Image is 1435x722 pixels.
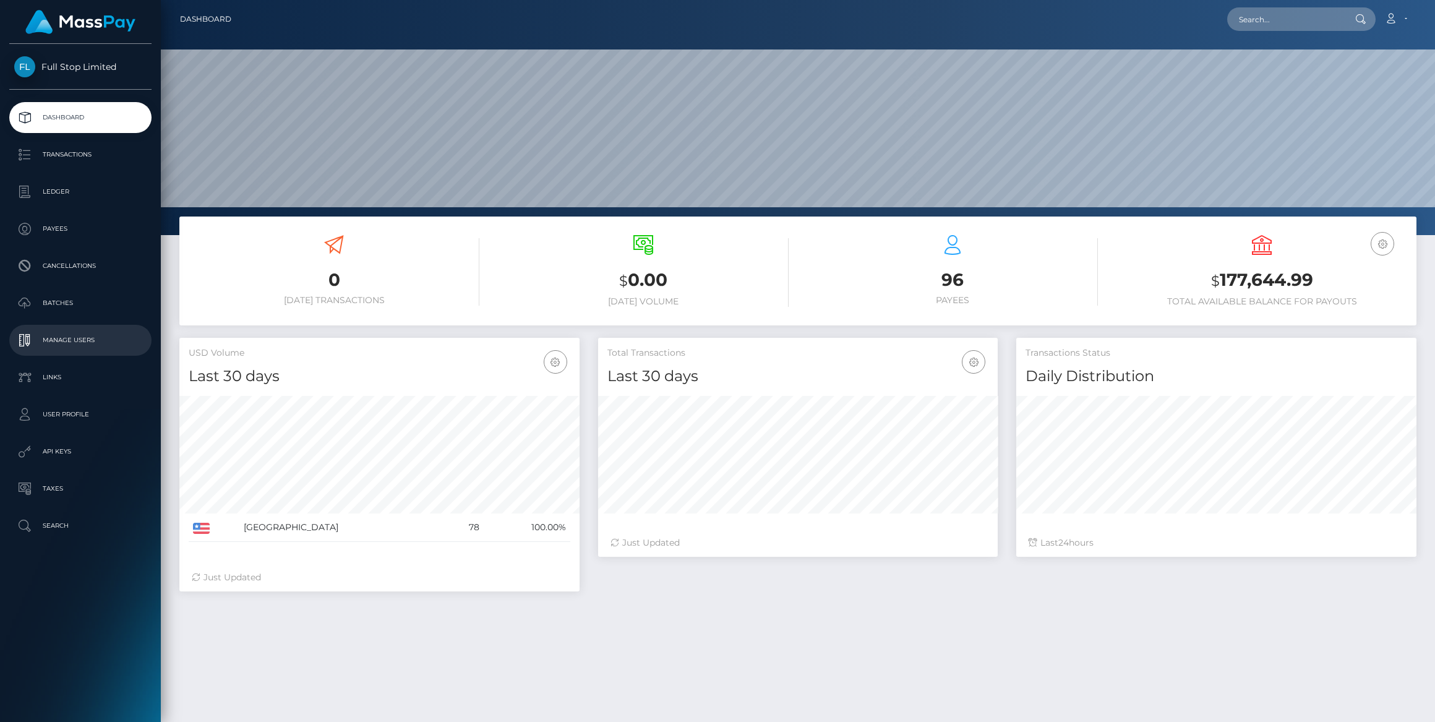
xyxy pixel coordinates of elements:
[14,220,147,238] p: Payees
[14,368,147,387] p: Links
[14,442,147,461] p: API Keys
[14,517,147,535] p: Search
[1026,366,1407,387] h4: Daily Distribution
[9,288,152,319] a: Batches
[9,325,152,356] a: Manage Users
[14,405,147,424] p: User Profile
[9,362,152,393] a: Links
[1116,268,1407,293] h3: 177,644.99
[9,61,152,72] span: Full Stop Limited
[189,347,570,359] h5: USD Volume
[1211,272,1220,290] small: $
[14,108,147,127] p: Dashboard
[484,514,570,542] td: 100.00%
[25,10,135,34] img: MassPay Logo
[498,296,789,307] h6: [DATE] Volume
[9,510,152,541] a: Search
[9,251,152,281] a: Cancellations
[9,139,152,170] a: Transactions
[189,268,479,292] h3: 0
[619,272,628,290] small: $
[1116,296,1407,307] h6: Total Available Balance for Payouts
[9,436,152,467] a: API Keys
[1058,537,1069,548] span: 24
[9,213,152,244] a: Payees
[14,257,147,275] p: Cancellations
[9,176,152,207] a: Ledger
[14,294,147,312] p: Batches
[189,366,570,387] h4: Last 30 days
[9,399,152,430] a: User Profile
[1026,347,1407,359] h5: Transactions Status
[14,183,147,201] p: Ledger
[14,145,147,164] p: Transactions
[9,473,152,504] a: Taxes
[807,268,1098,292] h3: 96
[189,295,479,306] h6: [DATE] Transactions
[9,102,152,133] a: Dashboard
[180,6,231,32] a: Dashboard
[192,571,567,584] div: Just Updated
[807,295,1098,306] h6: Payees
[1227,7,1343,31] input: Search...
[239,514,445,542] td: [GEOGRAPHIC_DATA]
[607,366,989,387] h4: Last 30 days
[610,536,986,549] div: Just Updated
[14,331,147,350] p: Manage Users
[14,479,147,498] p: Taxes
[14,56,35,77] img: Full Stop Limited
[193,523,210,534] img: US.png
[498,268,789,293] h3: 0.00
[607,347,989,359] h5: Total Transactions
[445,514,484,542] td: 78
[1029,536,1404,549] div: Last hours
